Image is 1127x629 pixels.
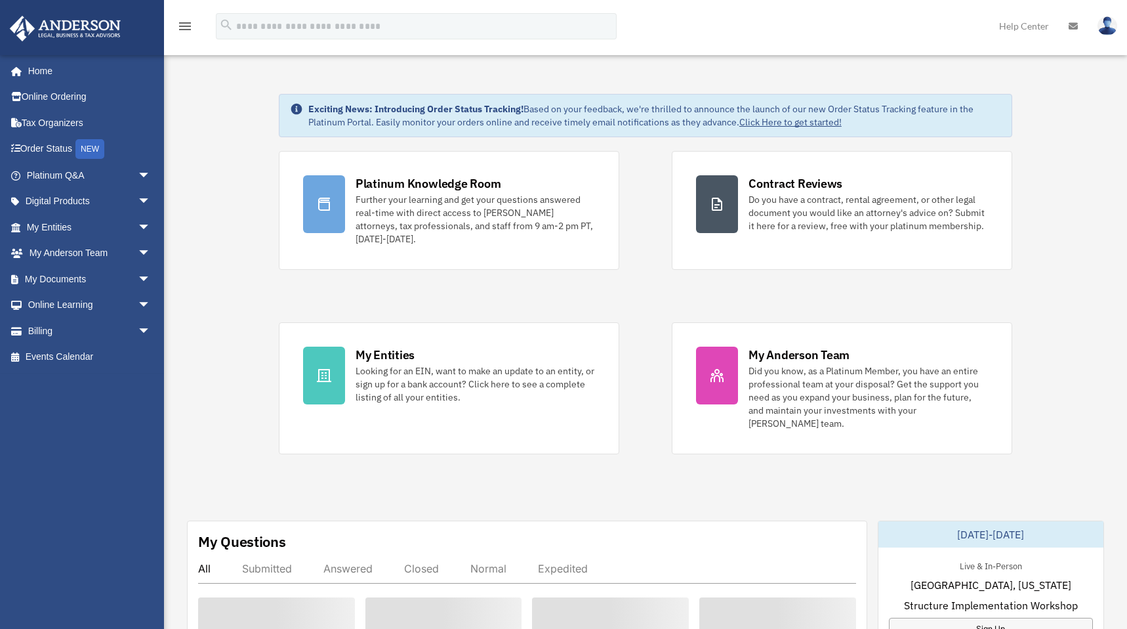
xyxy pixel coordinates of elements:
div: Contract Reviews [748,175,842,192]
a: Home [9,58,164,84]
a: Platinum Knowledge Room Further your learning and get your questions answered real-time with dire... [279,151,619,270]
span: arrow_drop_down [138,266,164,293]
a: My Entities Looking for an EIN, want to make an update to an entity, or sign up for a bank accoun... [279,322,619,454]
a: Tax Organizers [9,110,171,136]
div: Live & In-Person [949,558,1033,572]
div: Submitted [242,562,292,575]
div: Platinum Knowledge Room [356,175,501,192]
span: Structure Implementation Workshop [904,597,1078,613]
span: arrow_drop_down [138,292,164,319]
span: arrow_drop_down [138,318,164,345]
a: Online Ordering [9,84,171,110]
span: arrow_drop_down [138,214,164,241]
div: Further your learning and get your questions answered real-time with direct access to [PERSON_NAM... [356,193,595,246]
div: Do you have a contract, rental agreement, or other legal document you would like an attorney's ad... [748,193,988,232]
div: [DATE]-[DATE] [878,521,1104,548]
i: menu [177,18,193,34]
a: menu [177,23,193,34]
a: Platinum Q&Aarrow_drop_down [9,162,171,188]
div: My Entities [356,347,415,363]
span: arrow_drop_down [138,240,164,267]
div: Did you know, as a Platinum Member, you have an entire professional team at your disposal? Get th... [748,364,988,430]
a: Billingarrow_drop_down [9,318,171,344]
div: My Anderson Team [748,347,850,363]
div: Expedited [538,562,588,575]
div: All [198,562,211,575]
a: Events Calendar [9,344,171,370]
a: Order StatusNEW [9,136,171,163]
img: User Pic [1097,16,1117,35]
span: arrow_drop_down [138,188,164,215]
div: Based on your feedback, we're thrilled to announce the launch of our new Order Status Tracking fe... [308,102,1001,129]
a: My Documentsarrow_drop_down [9,266,171,292]
img: Anderson Advisors Platinum Portal [6,16,125,41]
a: My Anderson Teamarrow_drop_down [9,240,171,267]
span: [GEOGRAPHIC_DATA], [US_STATE] [911,577,1071,593]
a: Digital Productsarrow_drop_down [9,188,171,215]
div: Normal [470,562,506,575]
div: Answered [323,562,373,575]
a: Contract Reviews Do you have a contract, rental agreement, or other legal document you would like... [672,151,1012,270]
div: Closed [404,562,439,575]
a: Click Here to get started! [739,116,842,128]
i: search [219,18,234,32]
div: NEW [75,139,104,159]
span: arrow_drop_down [138,162,164,189]
strong: Exciting News: Introducing Order Status Tracking! [308,103,523,115]
a: My Anderson Team Did you know, as a Platinum Member, you have an entire professional team at your... [672,322,1012,454]
a: Online Learningarrow_drop_down [9,292,171,318]
a: My Entitiesarrow_drop_down [9,214,171,240]
div: My Questions [198,532,286,552]
div: Looking for an EIN, want to make an update to an entity, or sign up for a bank account? Click her... [356,364,595,404]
